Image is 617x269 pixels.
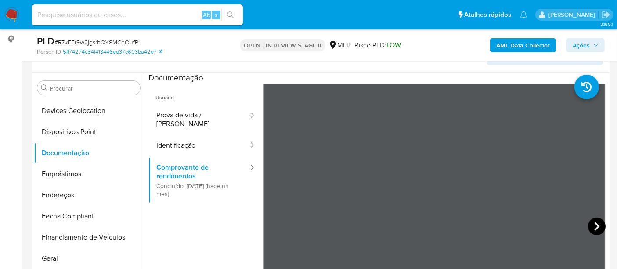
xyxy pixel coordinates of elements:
button: AML Data Collector [490,38,556,52]
button: Documentação [34,142,144,164]
button: Geral [34,248,144,269]
span: Ações [573,38,590,52]
div: MLB [328,40,351,50]
button: Devices Geolocation [34,100,144,121]
input: Pesquise usuários ou casos... [32,9,243,21]
span: Risco PLD: [354,40,401,50]
span: # R7kFEr9w2jgsrbQY8MCqOufP [54,38,138,47]
p: OPEN - IN REVIEW STAGE II [240,39,325,51]
span: Atalhos rápidos [464,10,511,19]
span: s [215,11,217,19]
a: 5ff74274c54f413446ed37c603ba42e7 [63,48,162,56]
button: Dispositivos Point [34,121,144,142]
button: Financiamento de Veículos [34,227,144,248]
span: 3.160.1 [600,21,613,28]
button: Fecha Compliant [34,206,144,227]
b: Person ID [37,48,61,56]
button: Empréstimos [34,164,144,185]
input: Procurar [50,84,137,92]
b: PLD [37,34,54,48]
b: AML Data Collector [496,38,550,52]
button: Ações [566,38,605,52]
button: Procurar [41,84,48,91]
a: Notificações [520,11,527,18]
p: alexandra.macedo@mercadolivre.com [548,11,598,19]
span: Alt [203,11,210,19]
button: search-icon [221,9,239,21]
a: Sair [601,10,610,19]
span: LOW [386,40,401,50]
button: Endereços [34,185,144,206]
